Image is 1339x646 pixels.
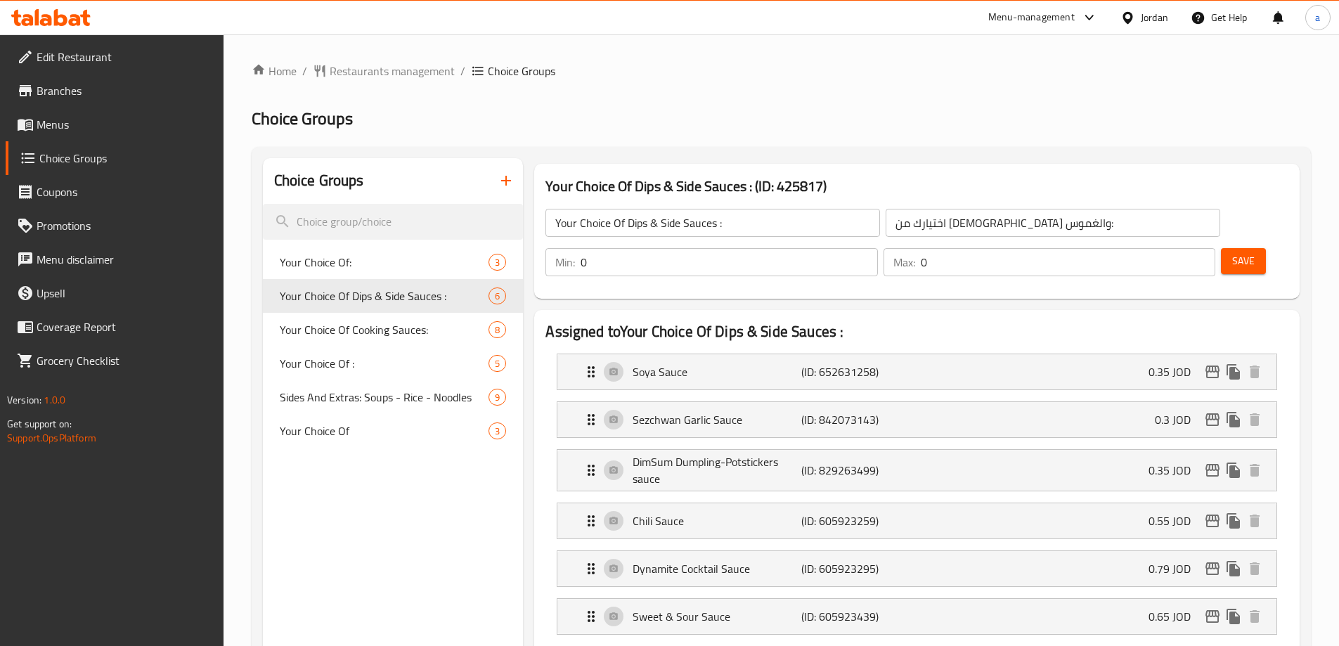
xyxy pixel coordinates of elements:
span: Coverage Report [37,318,212,335]
span: Upsell [37,285,212,302]
div: Your Choice Of Cooking Sauces:8 [263,313,524,347]
button: duplicate [1223,361,1244,382]
button: edit [1202,409,1223,430]
p: Dynamite Cocktail Sauce [633,560,801,577]
span: 3 [489,256,505,269]
li: Expand [545,593,1288,640]
button: edit [1202,361,1223,382]
button: delete [1244,510,1265,531]
a: Coupons [6,175,224,209]
span: Restaurants management [330,63,455,79]
button: edit [1202,460,1223,481]
button: duplicate [1223,460,1244,481]
h2: Choice Groups [274,170,364,191]
div: Expand [557,503,1276,538]
span: Choice Groups [39,150,212,167]
p: Chili Sauce [633,512,801,529]
span: Your Choice Of [280,422,489,439]
div: Expand [557,551,1276,586]
span: 6 [489,290,505,303]
p: 0.55 JOD [1149,512,1202,529]
p: 0.79 JOD [1149,560,1202,577]
span: 1.0.0 [44,391,65,409]
p: (ID: 605923439) [801,608,914,625]
button: delete [1244,361,1265,382]
p: (ID: 605923295) [801,560,914,577]
span: 5 [489,357,505,370]
span: Your Choice Of: [280,254,489,271]
span: Your Choice Of Cooking Sauces: [280,321,489,338]
span: Choice Groups [252,103,353,134]
h2: Assigned to Your Choice Of Dips & Side Sauces : [545,321,1288,342]
span: Your Choice Of : [280,355,489,372]
span: Branches [37,82,212,99]
button: delete [1244,558,1265,579]
p: 0.3 JOD [1155,411,1202,428]
a: Menus [6,108,224,141]
a: Upsell [6,276,224,310]
button: duplicate [1223,558,1244,579]
span: Save [1232,252,1255,270]
a: Promotions [6,209,224,243]
div: Expand [557,450,1276,491]
span: Grocery Checklist [37,352,212,369]
a: Home [252,63,297,79]
div: Choices [489,355,506,372]
button: delete [1244,460,1265,481]
span: Menu disclaimer [37,251,212,268]
p: DimSum Dumpling-Potstickers sauce [633,453,801,487]
span: Choice Groups [488,63,555,79]
span: Sides And Extras: Soups - Rice - Noodles [280,389,489,406]
input: search [263,204,524,240]
span: Edit Restaurant [37,49,212,65]
a: Choice Groups [6,141,224,175]
div: Your Choice Of3 [263,414,524,448]
li: / [460,63,465,79]
span: a [1315,10,1320,25]
div: Expand [557,599,1276,634]
li: Expand [545,348,1288,396]
a: Restaurants management [313,63,455,79]
li: / [302,63,307,79]
button: edit [1202,510,1223,531]
p: (ID: 652631258) [801,363,914,380]
a: Menu disclaimer [6,243,224,276]
p: (ID: 605923259) [801,512,914,529]
h3: Your Choice Of Dips & Side Sauces : (ID: 425817) [545,175,1288,198]
a: Grocery Checklist [6,344,224,377]
p: Min: [555,254,575,271]
p: Soya Sauce [633,363,801,380]
span: 3 [489,425,505,438]
p: 0.35 JOD [1149,363,1202,380]
div: Your Choice Of :5 [263,347,524,380]
span: Your Choice Of Dips & Side Sauces : [280,288,489,304]
span: Coupons [37,183,212,200]
li: Expand [545,545,1288,593]
a: Support.OpsPlatform [7,429,96,447]
button: duplicate [1223,510,1244,531]
p: Sweet & Sour Sauce [633,608,801,625]
div: Menu-management [988,9,1075,26]
li: Expand [545,396,1288,444]
p: Max: [893,254,915,271]
span: Version: [7,391,41,409]
span: 9 [489,391,505,404]
a: Branches [6,74,224,108]
p: (ID: 829263499) [801,462,914,479]
span: 8 [489,323,505,337]
li: Expand [545,444,1288,497]
p: Sezchwan Garlic Sauce [633,411,801,428]
a: Edit Restaurant [6,40,224,74]
span: Menus [37,116,212,133]
div: Choices [489,422,506,439]
li: Expand [545,497,1288,545]
button: edit [1202,606,1223,627]
div: Choices [489,389,506,406]
div: Expand [557,402,1276,437]
button: edit [1202,558,1223,579]
div: Choices [489,288,506,304]
button: delete [1244,409,1265,430]
p: 0.35 JOD [1149,462,1202,479]
button: Save [1221,248,1266,274]
div: Choices [489,321,506,338]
